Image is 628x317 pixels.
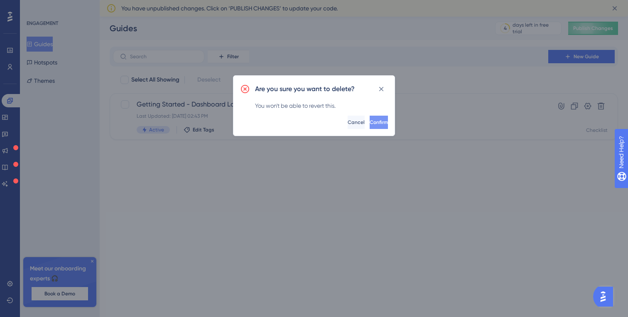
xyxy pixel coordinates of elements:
div: You won't be able to revert this. [255,101,388,111]
span: Confirm [370,119,388,126]
h2: Are you sure you want to delete? [255,84,355,94]
iframe: UserGuiding AI Assistant Launcher [593,284,618,309]
span: Cancel [348,119,365,126]
span: Need Help? [20,2,52,12]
